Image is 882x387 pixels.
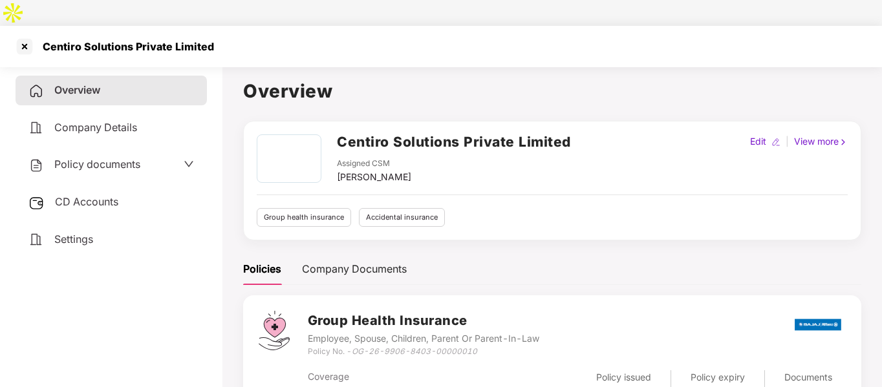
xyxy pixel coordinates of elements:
div: Policies [243,261,281,277]
img: svg+xml;base64,PHN2ZyB3aWR0aD0iMjUiIGhlaWdodD0iMjQiIHZpZXdCb3g9IjAgMCAyNSAyNCIgZmlsbD0ibm9uZSIgeG... [28,195,45,211]
span: Settings [54,233,93,246]
img: svg+xml;base64,PHN2ZyB4bWxucz0iaHR0cDovL3d3dy53My5vcmcvMjAwMC9zdmciIHdpZHRoPSIyNCIgaGVpZ2h0PSIyNC... [28,120,44,136]
img: svg+xml;base64,PHN2ZyB4bWxucz0iaHR0cDovL3d3dy53My5vcmcvMjAwMC9zdmciIHdpZHRoPSI0Ny43MTQiIGhlaWdodD... [259,311,290,350]
img: editIcon [771,138,780,147]
div: Centiro Solutions Private Limited [35,40,214,53]
span: Policy documents [54,158,140,171]
span: CD Accounts [55,195,118,208]
div: View more [791,134,850,149]
span: down [184,159,194,169]
div: Company Documents [302,261,407,277]
div: Employee, Spouse, Children, Parent Or Parent-In-Law [308,331,539,346]
div: | [783,134,791,149]
div: Assigned CSM [337,158,411,170]
i: OG-26-9906-8403-00000010 [352,346,477,356]
img: rightIcon [839,138,848,147]
div: Edit [748,134,769,149]
span: Overview [54,83,100,96]
img: bajaj.png [795,310,841,339]
img: svg+xml;base64,PHN2ZyB4bWxucz0iaHR0cDovL3d3dy53My5vcmcvMjAwMC9zdmciIHdpZHRoPSIyNCIgaGVpZ2h0PSIyNC... [28,158,44,173]
h1: Overview [243,77,861,105]
div: Policy expiry [691,370,745,384]
div: Policy issued [596,370,651,384]
img: svg+xml;base64,PHN2ZyB4bWxucz0iaHR0cDovL3d3dy53My5vcmcvMjAwMC9zdmciIHdpZHRoPSIyNCIgaGVpZ2h0PSIyNC... [28,232,44,247]
div: Accidental insurance [359,208,445,227]
div: [PERSON_NAME] [337,170,411,184]
h2: Centiro Solutions Private Limited [337,131,571,152]
div: Policy No. - [308,346,539,358]
div: Coverage [308,370,487,384]
div: Group health insurance [257,208,351,227]
span: Company Details [54,121,137,134]
h3: Group Health Insurance [308,311,539,331]
div: Documents [784,370,846,384]
img: svg+xml;base64,PHN2ZyB4bWxucz0iaHR0cDovL3d3dy53My5vcmcvMjAwMC9zdmciIHdpZHRoPSIyNCIgaGVpZ2h0PSIyNC... [28,83,44,99]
